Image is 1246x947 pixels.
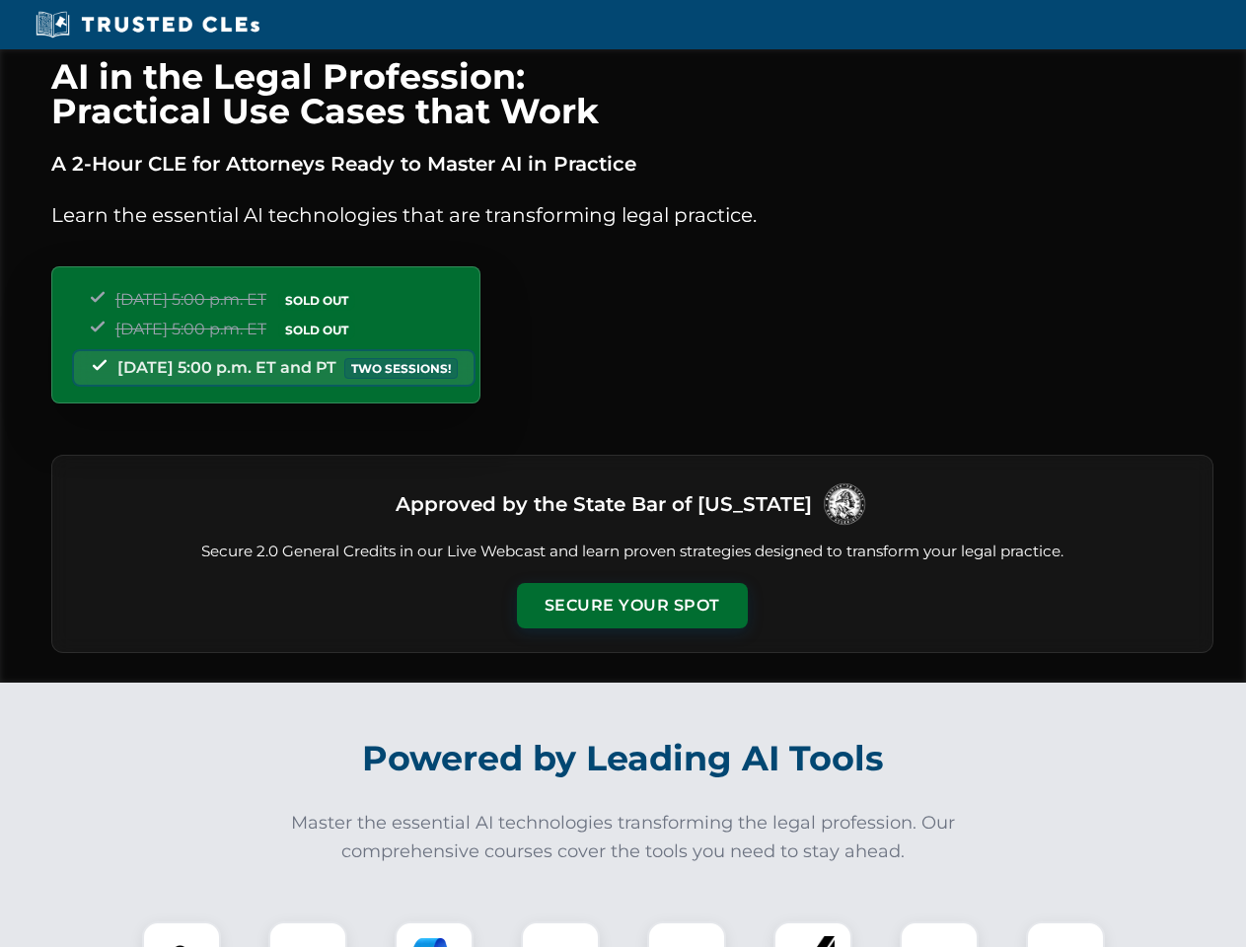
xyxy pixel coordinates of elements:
span: SOLD OUT [278,290,355,311]
h1: AI in the Legal Profession: Practical Use Cases that Work [51,59,1213,128]
p: Master the essential AI technologies transforming the legal profession. Our comprehensive courses... [278,809,969,866]
span: [DATE] 5:00 p.m. ET [115,290,266,309]
h2: Powered by Leading AI Tools [77,724,1170,793]
p: Secure 2.0 General Credits in our Live Webcast and learn proven strategies designed to transform ... [76,541,1189,563]
button: Secure Your Spot [517,583,748,628]
img: Trusted CLEs [30,10,265,39]
span: SOLD OUT [278,320,355,340]
h3: Approved by the State Bar of [US_STATE] [396,486,812,522]
p: Learn the essential AI technologies that are transforming legal practice. [51,199,1213,231]
span: [DATE] 5:00 p.m. ET [115,320,266,338]
img: Logo [820,479,869,529]
p: A 2-Hour CLE for Attorneys Ready to Master AI in Practice [51,148,1213,180]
